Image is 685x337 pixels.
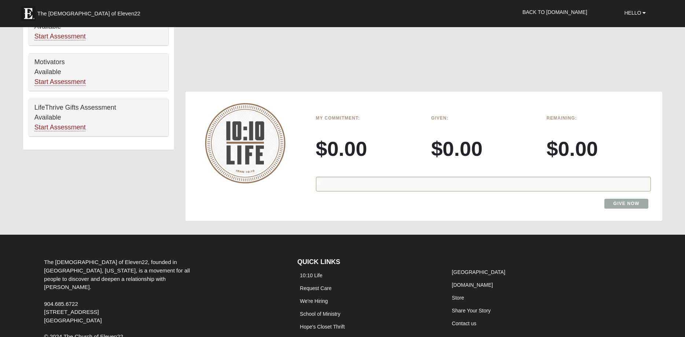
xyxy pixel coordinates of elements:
div: LifeThrive Gifts Assessment Available [29,99,168,136]
a: Back to [DOMAIN_NAME] [517,3,593,21]
h6: Given: [431,116,535,121]
h3: $0.00 [316,136,420,161]
a: 10:10 Life [300,272,323,278]
div: The [DEMOGRAPHIC_DATA] of Eleven22, founded in [GEOGRAPHIC_DATA], [US_STATE], is a movement for a... [38,258,207,325]
div: Motivators Available [29,54,168,91]
a: Contact us [452,320,476,326]
a: [DOMAIN_NAME] [452,282,493,288]
a: Hope's Closet Thrift [300,324,345,330]
h6: Remaining: [546,116,651,121]
span: The [DEMOGRAPHIC_DATA] of Eleven22 [37,10,140,17]
a: Start Assessment [34,124,86,131]
span: [GEOGRAPHIC_DATA] [44,317,102,323]
a: [GEOGRAPHIC_DATA] [452,269,505,275]
a: Share Your Story [452,308,491,314]
h3: $0.00 [431,136,535,161]
img: 10-10-Life-logo-round-no-scripture.png [205,103,286,183]
a: Give Now [604,199,649,209]
a: Hello [619,4,651,22]
span: Hello [624,10,641,16]
h6: My Commitment: [316,116,420,121]
a: Start Assessment [34,33,86,40]
img: Eleven22 logo [21,6,36,21]
a: Store [452,295,464,301]
h3: $0.00 [546,136,651,161]
a: Request Care [300,285,331,291]
a: The [DEMOGRAPHIC_DATA] of Eleven22 [17,3,164,21]
a: We're Hiring [300,298,328,304]
h4: QUICK LINKS [297,258,438,266]
a: School of Ministry [300,311,340,317]
a: Start Assessment [34,78,86,86]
